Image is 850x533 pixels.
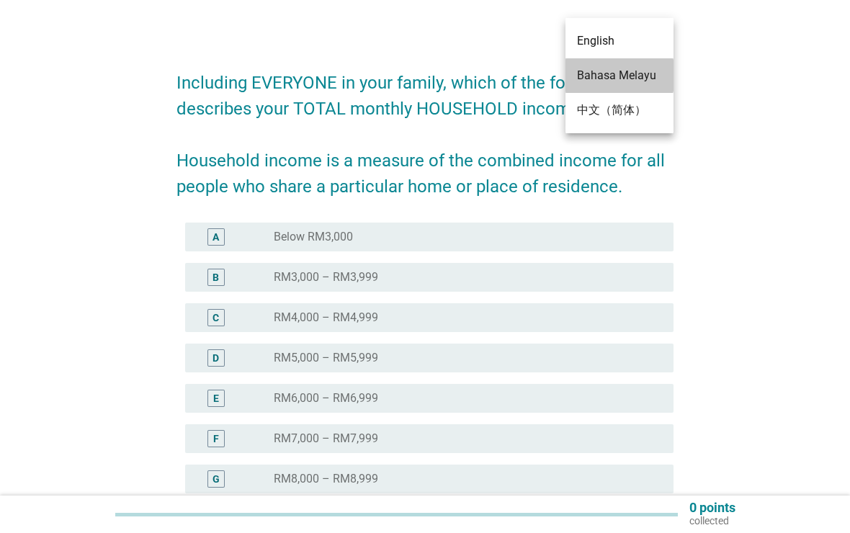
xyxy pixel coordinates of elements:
div: D [212,351,219,366]
h2: Including EVERYONE in your family, which of the following best describes your TOTAL monthly HOUSE... [176,55,674,200]
label: RM4,000 – RM4,999 [274,310,378,325]
label: RM8,000 – RM8,999 [274,472,378,486]
label: Below RM3,000 [274,230,353,244]
div: 中文（简体） [577,102,662,119]
div: B [212,270,219,285]
div: E [213,391,219,406]
div: C [212,310,219,326]
label: RM6,000 – RM6,999 [274,391,378,406]
label: RM3,000 – RM3,999 [274,270,378,285]
p: 0 points [689,501,735,514]
p: collected [689,514,735,527]
label: RM5,000 – RM5,999 [274,351,378,365]
div: Bahasa Melayu [577,67,662,84]
label: RM7,000 – RM7,999 [274,431,378,446]
div: F [213,431,219,447]
div: English [577,32,662,50]
div: G [212,472,220,487]
div: A [212,230,219,245]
